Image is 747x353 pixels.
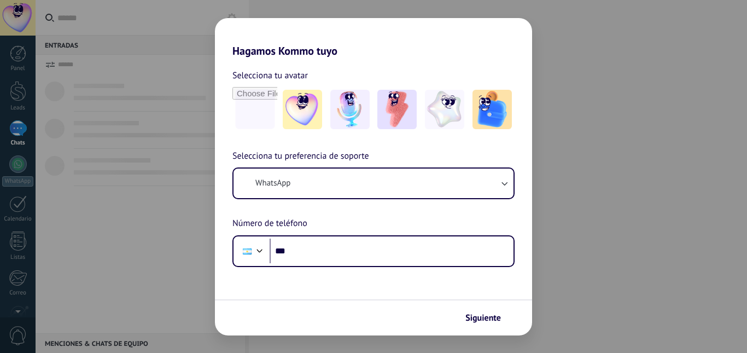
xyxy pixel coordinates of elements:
[283,90,322,129] img: -1.jpeg
[234,169,513,198] button: WhatsApp
[465,314,501,322] span: Siguiente
[232,217,307,231] span: Número de teléfono
[232,149,369,164] span: Selecciona tu preferencia de soporte
[232,68,308,83] span: Selecciona tu avatar
[255,178,290,189] span: WhatsApp
[215,18,532,57] h2: Hagamos Kommo tuyo
[237,240,258,263] div: Argentina: + 54
[472,90,512,129] img: -5.jpeg
[425,90,464,129] img: -4.jpeg
[460,309,516,327] button: Siguiente
[330,90,370,129] img: -2.jpeg
[377,90,417,129] img: -3.jpeg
